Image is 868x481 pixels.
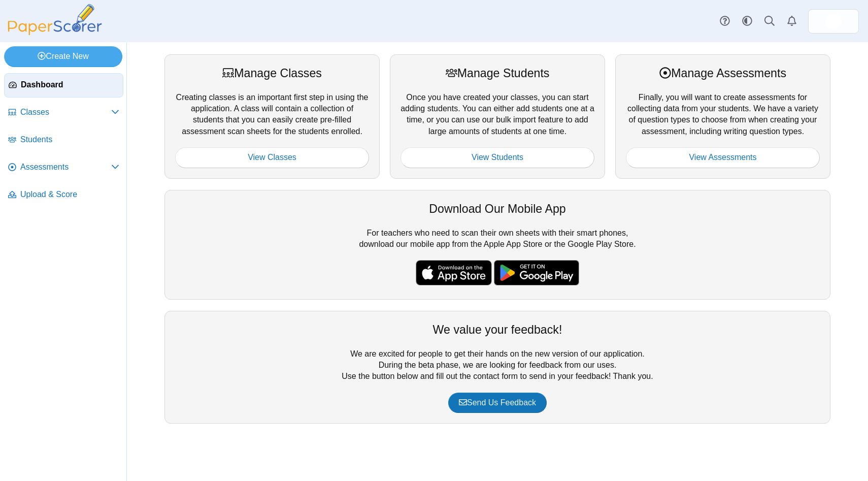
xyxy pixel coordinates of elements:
a: ps.pRkW6P81mIohg4ne [808,9,859,34]
a: Alerts [781,10,803,33]
img: ps.pRkW6P81mIohg4ne [825,13,842,29]
span: Assessments [20,162,111,173]
span: Students [20,134,119,145]
span: Upload & Score [20,189,119,200]
a: Create New [4,46,122,67]
a: PaperScorer [4,28,106,37]
a: Dashboard [4,73,123,98]
a: Assessments [4,155,123,180]
div: Finally, you will want to create assessments for collecting data from your students. We have a va... [615,54,830,178]
div: Creating classes is an important first step in using the application. A class will contain a coll... [164,54,380,178]
div: Manage Assessments [626,65,820,81]
span: Dashboard [21,79,119,90]
div: We are excited for people to get their hands on the new version of our application. During the be... [164,311,830,424]
span: Marybeth Insogna [825,13,842,29]
a: View Students [400,147,594,168]
a: Send Us Feedback [448,393,547,413]
span: Send Us Feedback [459,398,536,407]
a: View Classes [175,147,369,168]
div: Manage Classes [175,65,369,81]
img: google-play-badge.png [494,260,579,285]
span: Classes [20,107,111,118]
div: Once you have created your classes, you can start adding students. You can either add students on... [390,54,605,178]
img: PaperScorer [4,4,106,35]
div: For teachers who need to scan their own sheets with their smart phones, download our mobile app f... [164,190,830,300]
div: We value your feedback! [175,322,820,338]
a: Students [4,128,123,152]
div: Download Our Mobile App [175,201,820,217]
a: View Assessments [626,147,820,168]
a: Upload & Score [4,183,123,207]
img: apple-store-badge.svg [416,260,492,285]
a: Classes [4,101,123,125]
div: Manage Students [400,65,594,81]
